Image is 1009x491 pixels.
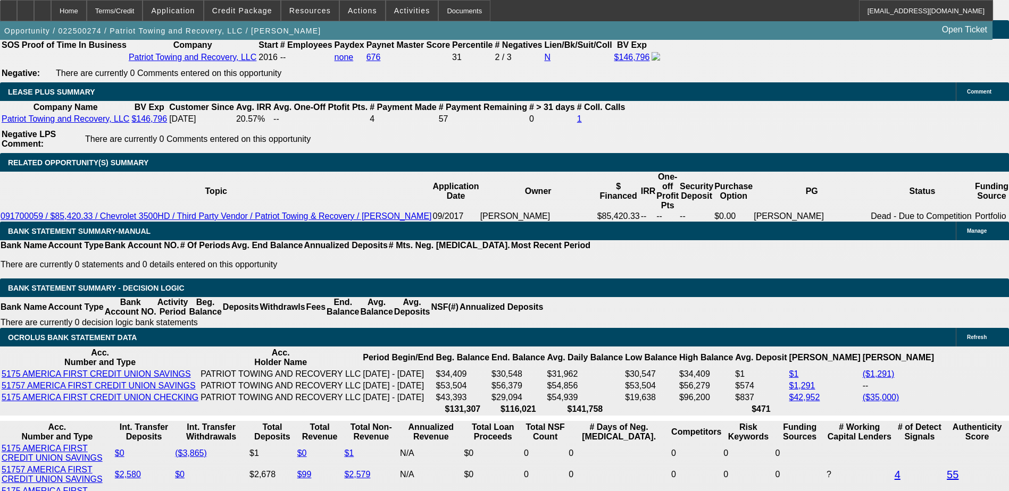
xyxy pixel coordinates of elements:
td: $56,379 [491,380,545,391]
img: facebook-icon.png [652,52,660,61]
b: Company Name [34,103,98,112]
span: There are currently 0 Comments entered on this opportunity [56,69,281,78]
th: Avg. Deposit [735,348,787,368]
td: 0 [774,443,825,463]
td: Dead - Due to Competition [870,211,974,222]
th: Status [870,172,974,211]
td: $30,547 [624,369,678,379]
a: $1 [344,448,354,458]
b: Lien/Bk/Suit/Coll [544,40,612,49]
td: $19,638 [624,392,678,403]
th: $131,307 [436,404,490,414]
a: Open Ticket [938,21,991,39]
td: -- [273,114,368,124]
a: ($3,865) [175,448,207,458]
td: $2,678 [249,464,296,485]
span: BANK STATEMENT SUMMARY-MANUAL [8,227,151,235]
td: [DATE] - [DATE] [362,369,434,379]
th: Most Recent Period [511,240,591,251]
td: $31,962 [547,369,624,379]
th: # Of Periods [180,240,231,251]
th: Period Begin/End [362,348,434,368]
th: One-off Profit Pts [656,172,679,211]
th: $141,758 [547,404,624,414]
th: Funding Sources [774,422,825,442]
td: $56,279 [679,380,733,391]
td: -- [679,211,714,222]
b: Customer Since [169,103,234,112]
th: Bank Account NO. [104,297,157,317]
th: $471 [735,404,787,414]
td: [DATE] - [DATE] [362,392,434,403]
td: 0 [671,443,722,463]
td: $53,504 [436,380,490,391]
td: [PERSON_NAME] [753,211,870,222]
a: $2,580 [115,470,141,479]
td: N/A [399,464,462,485]
td: 0 [529,114,576,124]
td: $54,939 [547,392,624,403]
span: Manage [967,228,987,234]
a: ($35,000) [863,393,899,402]
div: 31 [452,53,493,62]
a: N [544,53,551,62]
td: 20.57% [236,114,272,124]
th: Avg. Daily Balance [547,348,624,368]
span: Activities [394,6,430,15]
b: Avg. IRR [236,103,271,112]
th: PG [753,172,870,211]
th: Proof of Time In Business [21,40,127,50]
a: 5175 AMERICA FIRST CREDIT UNION CHECKING [2,393,198,402]
td: -- [656,211,679,222]
a: $146,796 [131,114,167,123]
td: $1 [249,443,296,463]
th: SOS [1,40,20,50]
td: 0 [774,464,825,485]
th: Application Date [432,172,480,211]
a: ($1,291) [863,369,895,378]
td: 0 [568,443,670,463]
th: Bank Account NO. [104,240,180,251]
b: Paynet Master Score [366,40,450,49]
b: # > 31 days [529,103,575,112]
span: LEASE PLUS SUMMARY [8,88,95,96]
a: Patriot Towing and Recovery, LLC [129,53,256,62]
a: $42,952 [789,393,820,402]
td: 4 [369,114,437,124]
td: 0 [671,464,722,485]
button: Resources [281,1,339,21]
th: Deposits [222,297,260,317]
b: Company [173,40,212,49]
b: # Employees [280,40,332,49]
a: none [335,53,354,62]
th: Security Deposit [679,172,714,211]
td: $43,393 [436,392,490,403]
b: Paydex [335,40,364,49]
th: Owner [480,172,597,211]
span: Refresh [967,334,987,340]
a: 1 [577,114,582,123]
td: 2016 [258,52,278,63]
b: Percentile [452,40,493,49]
td: $96,200 [679,392,733,403]
th: Total Non-Revenue [344,422,398,442]
th: Annualized Revenue [399,422,462,442]
th: Account Type [47,240,104,251]
td: $29,094 [491,392,545,403]
th: Beg. Balance [188,297,222,317]
th: # Days of Neg. [MEDICAL_DATA]. [568,422,670,442]
td: -- [862,380,935,391]
td: $0 [463,464,522,485]
th: [PERSON_NAME] [862,348,935,368]
a: 51757 AMERICA FIRST CREDIT UNION SAVINGS [2,465,103,484]
span: Comment [967,89,991,95]
th: Fees [306,297,326,317]
span: Opportunity / 022500274 / Patriot Towing and Recovery, LLC / [PERSON_NAME] [4,27,321,35]
button: Credit Package [204,1,280,21]
th: Acc. Number and Type [1,348,199,368]
th: Avg. Deposits [394,297,431,317]
span: Actions [348,6,377,15]
span: OCROLUS BANK STATEMENT DATA [8,333,137,342]
th: Annualized Deposits [459,297,544,317]
td: 0 [523,443,567,463]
